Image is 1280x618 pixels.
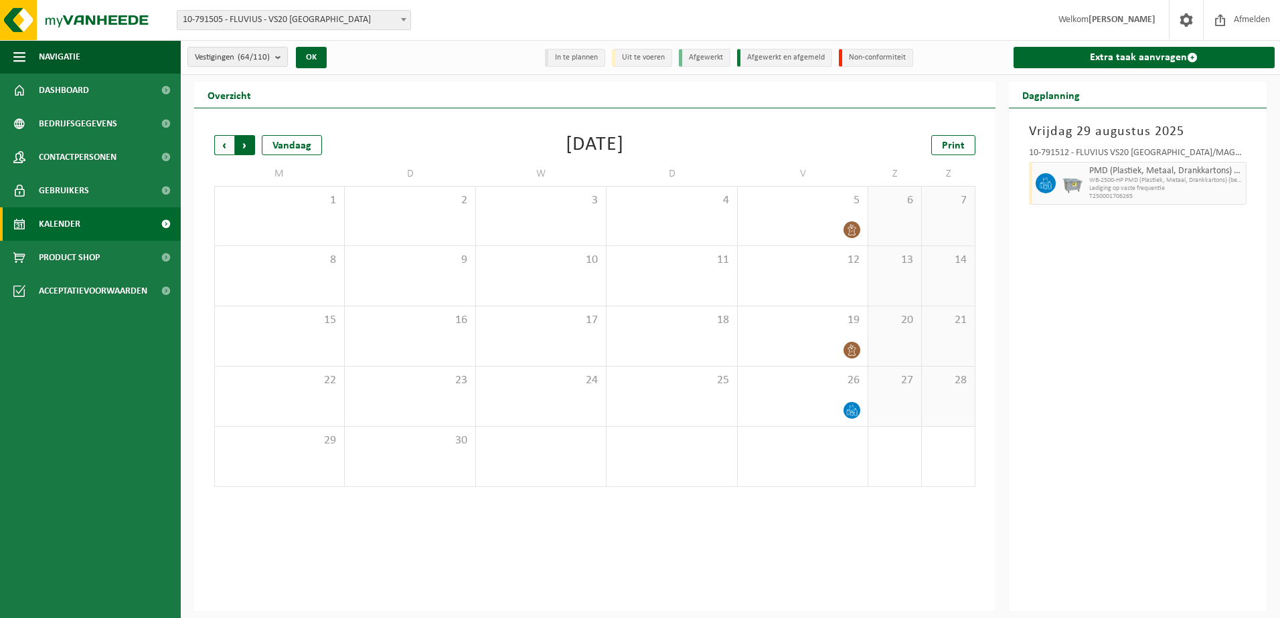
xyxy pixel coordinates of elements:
button: OK [296,47,327,68]
span: 9 [351,253,468,268]
span: 10-791505 - FLUVIUS - VS20 ANTWERPEN [177,10,411,30]
span: 6 [875,193,914,208]
span: Vestigingen [195,47,270,68]
span: 10 [483,253,599,268]
span: Kalender [39,207,80,241]
span: 30 [351,433,468,448]
h2: Overzicht [194,82,264,108]
a: Print [931,135,975,155]
span: 7 [929,193,968,208]
span: 3 [483,193,599,208]
span: Acceptatievoorwaarden [39,274,147,308]
span: 16 [351,313,468,328]
span: Product Shop [39,241,100,274]
li: Uit te voeren [612,49,672,67]
span: 17 [483,313,599,328]
td: Z [868,162,922,186]
span: 11 [613,253,730,268]
span: Lediging op vaste frequentie [1089,185,1243,193]
span: 19 [744,313,861,328]
span: 25 [613,373,730,388]
h2: Dagplanning [1009,82,1093,108]
td: D [607,162,737,186]
li: Afgewerkt en afgemeld [737,49,832,67]
span: 1 [222,193,337,208]
div: 10-791512 - FLUVIUS VS20 [GEOGRAPHIC_DATA]/MAGAZIJN, KLANTENKANTOOR EN INFRA - DEURNE [1029,148,1247,162]
td: Z [922,162,975,186]
span: 4 [613,193,730,208]
li: Non-conformiteit [839,49,913,67]
span: 5 [744,193,861,208]
span: 23 [351,373,468,388]
span: PMD (Plastiek, Metaal, Drankkartons) (bedrijven) [1089,166,1243,177]
span: 13 [875,253,914,268]
span: 14 [929,253,968,268]
span: Print [942,140,965,151]
count: (64/110) [238,53,270,62]
span: 22 [222,373,337,388]
div: [DATE] [566,135,624,155]
span: Gebruikers [39,174,89,207]
td: V [738,162,868,186]
img: WB-2500-GAL-GY-01 [1062,173,1083,193]
a: Extra taak aanvragen [1014,47,1275,68]
span: 26 [744,373,861,388]
span: 8 [222,253,337,268]
div: Vandaag [262,135,322,155]
span: 12 [744,253,861,268]
span: WB-2500-HP PMD (Plastiek, Metaal, Drankkartons) (bedrijven) [1089,177,1243,185]
span: 2 [351,193,468,208]
span: 15 [222,313,337,328]
td: W [476,162,607,186]
span: Vorige [214,135,234,155]
button: Vestigingen(64/110) [187,47,288,67]
span: Volgende [235,135,255,155]
li: Afgewerkt [679,49,730,67]
h3: Vrijdag 29 augustus 2025 [1029,122,1247,142]
span: Contactpersonen [39,140,116,174]
span: 28 [929,373,968,388]
span: 10-791505 - FLUVIUS - VS20 ANTWERPEN [177,11,410,29]
span: T250001706265 [1089,193,1243,201]
td: M [214,162,345,186]
span: 27 [875,373,914,388]
span: 24 [483,373,599,388]
span: 29 [222,433,337,448]
span: 20 [875,313,914,328]
span: Dashboard [39,74,89,107]
strong: [PERSON_NAME] [1089,15,1155,25]
li: In te plannen [545,49,605,67]
span: 18 [613,313,730,328]
span: Navigatie [39,40,80,74]
td: D [345,162,475,186]
span: Bedrijfsgegevens [39,107,117,140]
span: 21 [929,313,968,328]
